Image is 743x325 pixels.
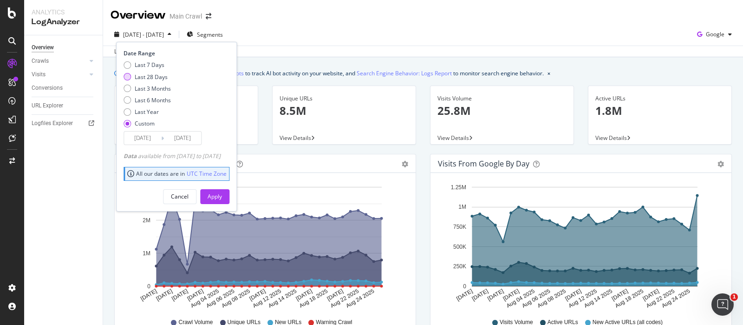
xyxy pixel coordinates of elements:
span: Segments [197,31,223,39]
div: Last 6 Months [135,96,171,104]
text: Aug 04 2025 [189,288,220,309]
span: Google [706,30,724,38]
text: [DATE] [486,288,505,302]
p: 1.8M [595,103,724,119]
text: 0 [147,283,150,290]
text: [DATE] [471,288,489,302]
div: Analytics [32,7,95,17]
span: View Details [437,134,469,142]
button: Google [693,27,736,42]
div: Last Year [124,108,171,116]
text: Aug 22 2025 [329,288,360,309]
input: Start Date [124,132,161,145]
text: Aug 12 2025 [567,288,598,309]
a: Visits [32,70,87,80]
text: Aug 24 2025 [345,288,375,309]
text: 750K [453,224,466,230]
text: 0 [463,283,466,290]
a: Crawls [32,56,87,66]
a: Search Engine Behavior: Logs Report [357,68,452,78]
span: 1 [730,293,738,301]
button: Cancel [163,189,196,204]
a: Overview [32,43,96,53]
text: [DATE] [295,288,313,302]
text: 1M [458,204,466,211]
a: Conversions [32,83,96,93]
div: info banner [114,68,732,78]
text: [DATE] [248,288,267,302]
div: Last 7 Days [135,61,164,69]
a: Logfiles Explorer [32,119,96,128]
text: [DATE] [186,288,205,302]
text: [DATE] [455,288,474,302]
text: Aug 12 2025 [252,288,282,309]
div: Last 3 Months [135,85,171,93]
text: 1M [143,250,150,257]
div: Last 28 Days [135,73,168,81]
button: [DATE] - [DATE] [111,27,175,42]
text: [DATE] [170,288,189,302]
div: Date Range [124,49,227,57]
div: Visits Volume [437,94,567,103]
iframe: Intercom live chat [711,293,734,316]
div: Last 6 Months [124,96,171,104]
div: Overview [32,43,54,53]
div: Last 7 Days [124,61,171,69]
div: Active URLs [595,94,724,103]
text: Aug 14 2025 [583,288,613,309]
div: Custom [135,119,155,127]
text: Aug 04 2025 [505,288,536,309]
text: 500K [453,244,466,250]
div: Unique URLs [280,94,409,103]
text: Aug 08 2025 [221,288,251,309]
text: Aug 22 2025 [645,288,676,309]
div: We introduced 2 new report templates: to track AI bot activity on your website, and to monitor se... [124,68,544,78]
div: Main Crawl [169,12,202,21]
button: close banner [545,66,553,80]
div: arrow-right-arrow-left [206,13,211,20]
text: 1.25M [451,184,466,191]
text: Aug 06 2025 [521,288,551,309]
span: View Details [595,134,627,142]
span: View Details [280,134,311,142]
text: [DATE] [611,288,629,302]
text: [DATE] [564,288,583,302]
div: Visits from Google by day [438,159,529,168]
div: Overview [111,7,166,23]
p: 25.8M [437,103,567,119]
text: Aug 08 2025 [536,288,567,309]
text: Aug 14 2025 [267,288,298,309]
text: 2M [143,217,150,224]
text: Aug 18 2025 [614,288,645,309]
div: Custom [124,119,171,127]
svg: A chart. [122,180,404,310]
span: Data [124,152,138,160]
button: Apply [200,189,229,204]
div: Last Year [135,108,159,116]
span: [DATE] - [DATE] [123,31,164,39]
div: Last update [114,47,165,56]
a: UTC Time Zone [187,170,227,178]
text: [DATE] [642,288,660,302]
div: Last 3 Months [124,85,171,93]
text: [DATE] [155,288,174,302]
div: gear [402,161,408,167]
div: All our dates are in [127,170,227,178]
div: Apply [208,192,222,200]
p: 8.5M [280,103,409,119]
svg: A chart. [438,180,720,310]
text: 250K [453,263,466,270]
div: Visits [32,70,46,80]
text: Aug 06 2025 [205,288,235,309]
div: Conversions [32,83,63,93]
div: Cancel [171,192,189,200]
a: URL Explorer [32,101,96,111]
text: [DATE] [502,288,521,302]
div: available from [DATE] to [DATE] [124,152,221,160]
div: gear [717,161,724,167]
div: Crawls [32,56,49,66]
div: URL Explorer [32,101,63,111]
text: [DATE] [326,288,345,302]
